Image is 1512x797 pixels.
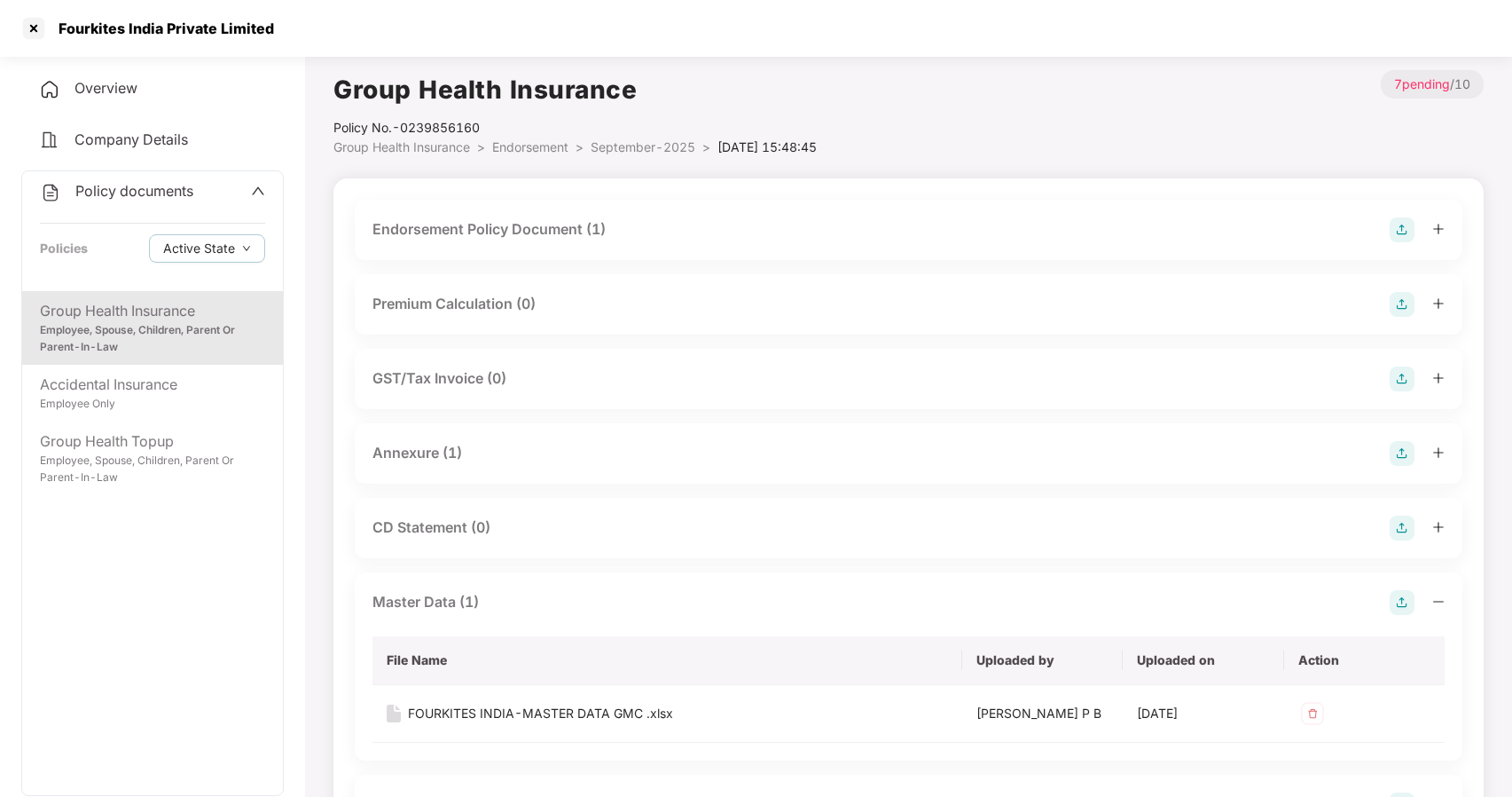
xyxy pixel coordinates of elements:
p: / 10 [1381,70,1484,99]
img: svg+xml;base64,PHN2ZyB4bWxucz0iaHR0cDovL3d3dy53My5vcmcvMjAwMC9zdmciIHdpZHRoPSIxNiIgaGVpZ2h0PSIyMC... [387,705,401,722]
th: Uploaded by [962,636,1123,685]
th: Action [1284,636,1445,685]
span: plus [1432,297,1445,310]
div: FOURKITES INDIA-MASTER DATA GMC .xlsx [408,704,673,723]
div: [DATE] [1137,704,1269,723]
img: svg+xml;base64,PHN2ZyB4bWxucz0iaHR0cDovL3d3dy53My5vcmcvMjAwMC9zdmciIHdpZHRoPSIyNCIgaGVpZ2h0PSIyNC... [39,130,60,151]
img: svg+xml;base64,PHN2ZyB4bWxucz0iaHR0cDovL3d3dy53My5vcmcvMjAwMC9zdmciIHdpZHRoPSIyOCIgaGVpZ2h0PSIyOC... [1390,590,1414,615]
div: Premium Calculation (0) [372,293,536,315]
div: Employee Only [40,396,265,413]
img: svg+xml;base64,PHN2ZyB4bWxucz0iaHR0cDovL3d3dy53My5vcmcvMjAwMC9zdmciIHdpZHRoPSIzMiIgaGVpZ2h0PSIzMi... [1298,699,1327,728]
span: Active State [163,239,235,258]
div: Policies [40,239,88,258]
div: GST/Tax Invoice (0) [372,367,506,390]
span: Endorsement [492,139,568,154]
span: September-2025 [591,139,695,154]
span: minus [1432,596,1445,608]
span: 7 pending [1394,76,1450,91]
span: Group Health Insurance [333,139,470,154]
div: Master Data (1) [372,591,479,613]
span: Policy documents [75,182,193,200]
img: svg+xml;base64,PHN2ZyB4bWxucz0iaHR0cDovL3d3dy53My5vcmcvMjAwMC9zdmciIHdpZHRoPSIyNCIgaGVpZ2h0PSIyNC... [40,182,61,203]
span: > [702,139,710,154]
th: File Name [372,636,962,685]
img: svg+xml;base64,PHN2ZyB4bWxucz0iaHR0cDovL3d3dy53My5vcmcvMjAwMC9zdmciIHdpZHRoPSIyNCIgaGVpZ2h0PSIyNC... [39,79,60,100]
img: svg+xml;base64,PHN2ZyB4bWxucz0iaHR0cDovL3d3dy53My5vcmcvMjAwMC9zdmciIHdpZHRoPSIyOCIgaGVpZ2h0PSIyOC... [1390,441,1414,466]
span: Company Details [74,130,188,148]
span: plus [1432,223,1445,235]
span: Overview [74,79,137,97]
div: Group Health Topup [40,430,265,453]
button: Active Statedown [149,234,265,263]
span: [DATE] 15:48:45 [717,139,817,154]
span: up [251,184,265,198]
span: > [477,139,485,154]
img: svg+xml;base64,PHN2ZyB4bWxucz0iaHR0cDovL3d3dy53My5vcmcvMjAwMC9zdmciIHdpZHRoPSIyOCIgaGVpZ2h0PSIyOC... [1390,292,1414,317]
div: Accidental Insurance [40,374,265,396]
div: [PERSON_NAME] P B [976,704,1109,723]
span: > [576,139,584,154]
div: Endorsement Policy Document (1) [372,218,606,241]
th: Uploaded on [1123,636,1283,685]
span: down [242,244,251,254]
img: svg+xml;base64,PHN2ZyB4bWxucz0iaHR0cDovL3d3dy53My5vcmcvMjAwMC9zdmciIHdpZHRoPSIyOCIgaGVpZ2h0PSIyOC... [1390,367,1414,391]
div: Fourkites India Private Limited [48,20,274,37]
div: Policy No.- 0239856160 [333,118,817,138]
span: plus [1432,521,1445,533]
div: Annexure (1) [372,442,462,464]
div: Employee, Spouse, Children, Parent Or Parent-In-Law [40,322,265,356]
div: CD Statement (0) [372,517,490,539]
div: Employee, Spouse, Children, Parent Or Parent-In-Law [40,453,265,486]
div: Group Health Insurance [40,300,265,322]
img: svg+xml;base64,PHN2ZyB4bWxucz0iaHR0cDovL3d3dy53My5vcmcvMjAwMC9zdmciIHdpZHRoPSIyOCIgaGVpZ2h0PSIyOC... [1390,516,1414,541]
img: svg+xml;base64,PHN2ZyB4bWxucz0iaHR0cDovL3d3dy53My5vcmcvMjAwMC9zdmciIHdpZHRoPSIyOCIgaGVpZ2h0PSIyOC... [1390,217,1414,242]
h1: Group Health Insurance [333,70,817,109]
span: plus [1432,446,1445,459]
span: plus [1432,372,1445,384]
